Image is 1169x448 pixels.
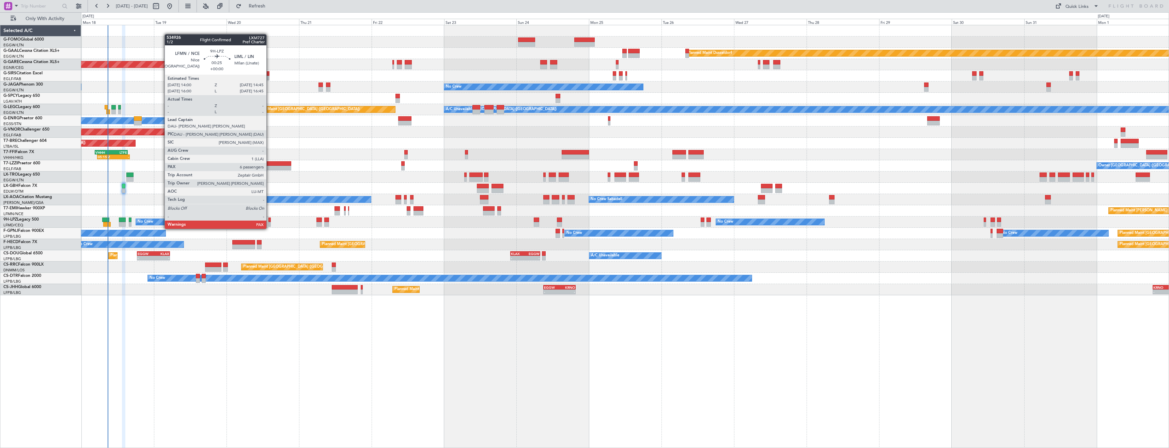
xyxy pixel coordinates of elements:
div: [DATE] [1098,14,1109,19]
a: T7-BREChallenger 604 [3,139,47,143]
div: Wed 27 [734,19,807,25]
button: Refresh [233,1,274,12]
span: CS-RRC [3,263,18,267]
div: No Crew [150,273,165,283]
div: - [138,256,153,260]
div: Wed 20 [227,19,299,25]
a: LTBA/ISL [3,144,19,149]
div: Sat 30 [952,19,1024,25]
span: 9H-LPZ [3,218,17,222]
div: Planned Maint Dusseldorf [687,48,732,58]
div: Planned Maint [GEOGRAPHIC_DATA] ([GEOGRAPHIC_DATA]) [394,284,502,295]
a: G-GAALCessna Citation XLS+ [3,49,60,53]
a: T7-EMIHawker 900XP [3,206,45,210]
span: G-LEGC [3,105,18,109]
a: [PERSON_NAME]/QSA [3,200,44,205]
div: Mon 25 [589,19,661,25]
a: LFPB/LBG [3,234,21,239]
a: EDLW/DTM [3,189,24,194]
button: Quick Links [1052,1,1102,12]
div: - [560,290,575,294]
span: F-HECD [3,240,18,244]
a: CS-DOUGlobal 6500 [3,251,43,255]
div: A/C Unavailable [591,251,619,261]
a: LX-GBHFalcon 7X [3,184,37,188]
a: EGSS/STN [3,121,21,126]
span: T7-BRE [3,139,17,143]
div: Planned Maint [GEOGRAPHIC_DATA] ([GEOGRAPHIC_DATA]) [252,104,360,115]
a: F-GPNJFalcon 900EX [3,229,44,233]
div: - [544,290,560,294]
div: Planned Maint [GEOGRAPHIC_DATA] ([GEOGRAPHIC_DATA]) [243,262,350,272]
div: Thu 21 [299,19,372,25]
a: EGLF/FAB [3,166,21,171]
div: No Crew [718,217,733,227]
span: T7-FFI [3,150,15,154]
div: Tue 26 [661,19,734,25]
a: G-SIRSCitation Excel [3,71,43,75]
a: G-SPCYLegacy 650 [3,94,40,98]
div: Sun 24 [516,19,589,25]
a: VHHH/HKG [3,155,24,160]
span: LX-GBH [3,184,18,188]
a: LFPB/LBG [3,279,21,284]
a: EGGW/LTN [3,54,24,59]
span: T7-EMI [3,206,17,210]
div: EGGW [138,252,153,256]
div: Quick Links [1065,3,1089,10]
a: T7-LZZIPraetor 600 [3,161,40,165]
span: Only With Activity [18,16,72,21]
span: CS-JHH [3,285,18,289]
div: EGGW [525,252,540,256]
a: G-VNORChallenger 650 [3,128,49,132]
div: [DATE] [82,14,94,19]
span: G-VNOR [3,128,20,132]
div: Planned Maint [GEOGRAPHIC_DATA] ([GEOGRAPHIC_DATA]) [322,239,429,250]
a: EGNR/CEG [3,65,24,70]
a: LGAV/ATH [3,99,22,104]
a: F-HECDFalcon 7X [3,240,37,244]
span: CS-DOU [3,251,19,255]
div: Sat 23 [444,19,517,25]
span: LX-AOA [3,195,19,199]
span: G-SPCY [3,94,18,98]
a: LX-TROLegacy 650 [3,173,40,177]
div: Planned Maint [GEOGRAPHIC_DATA] ([GEOGRAPHIC_DATA]) [110,251,218,261]
a: G-JAGAPhenom 300 [3,83,43,87]
div: No Crew Sabadell [228,194,260,205]
span: F-GPNJ [3,229,18,233]
a: CS-JHHGlobal 6000 [3,285,41,289]
a: EGLF/FAB [3,133,21,138]
a: G-GARECessna Citation XLS+ [3,60,60,64]
a: T7-FFIFalcon 7X [3,150,34,154]
div: Fri 29 [879,19,952,25]
div: No Crew [77,239,93,250]
div: 05:15 Z [98,155,113,159]
a: CS-DTRFalcon 2000 [3,274,41,278]
input: Trip Number [21,1,60,11]
div: - [511,256,525,260]
a: G-ENRGPraetor 600 [3,116,42,120]
button: Only With Activity [7,13,74,24]
div: LTFE [111,150,127,154]
span: G-SIRS [3,71,16,75]
div: No Crew [566,228,582,238]
a: EGGW/LTN [3,88,24,93]
span: LX-TRO [3,173,18,177]
div: EGGW [544,285,560,289]
span: T7-LZZI [3,161,17,165]
div: KLAX [511,252,525,256]
div: Fri 22 [372,19,444,25]
div: Planned Maint [PERSON_NAME] [1110,206,1167,216]
span: Refresh [243,4,271,9]
a: EGLF/FAB [3,76,21,81]
a: G-FOMOGlobal 6000 [3,38,44,42]
a: LFPB/LBG [3,290,21,295]
a: CS-RRCFalcon 900LX [3,263,44,267]
div: KRNO [560,285,575,289]
div: No Crew [446,82,462,92]
a: 9H-LPZLegacy 500 [3,218,39,222]
a: LFMN/NCE [3,211,24,216]
div: VHHH [95,150,111,154]
div: No Crew [138,217,153,227]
